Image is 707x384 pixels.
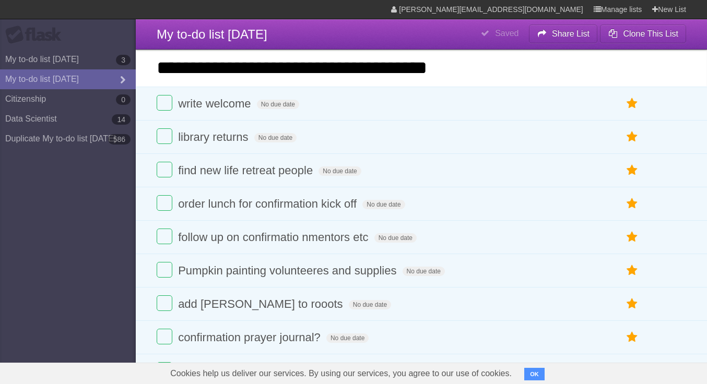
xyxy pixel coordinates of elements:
[116,94,131,105] b: 0
[622,195,642,212] label: Star task
[622,128,642,146] label: Star task
[178,264,399,277] span: Pumpkin painting volunteeres and supplies
[257,100,299,109] span: No due date
[116,55,131,65] b: 3
[326,333,369,343] span: No due date
[622,262,642,279] label: Star task
[178,197,359,210] span: order lunch for confirmation kick off
[157,362,172,378] label: Done
[622,229,642,246] label: Star task
[178,130,251,143] span: library returns
[319,166,361,176] span: No due date
[622,95,642,112] label: Star task
[178,297,345,310] span: add [PERSON_NAME] to rooots
[552,29,590,38] b: Share List
[529,25,598,43] button: Share List
[622,295,642,313] label: Star task
[157,329,172,344] label: Done
[349,300,391,309] span: No due date
[108,134,131,145] b: 586
[157,262,172,278] label: Done
[524,368,545,380] button: OK
[374,233,417,243] span: No due date
[600,25,686,43] button: Clone This List
[178,97,253,110] span: write welcome
[157,95,172,111] label: Done
[254,133,297,142] span: No due date
[623,29,678,38] b: Clone This List
[622,329,642,346] label: Star task
[157,195,172,211] label: Done
[112,114,131,125] b: 14
[5,26,68,44] div: Flask
[178,231,371,244] span: follow up on confirmatio nmentors etc
[362,200,405,209] span: No due date
[157,128,172,144] label: Done
[157,295,172,311] label: Done
[495,29,519,38] b: Saved
[178,331,323,344] span: confirmation prayer journal?
[157,162,172,177] label: Done
[157,27,267,41] span: My to-do list [DATE]
[403,267,445,276] span: No due date
[622,162,642,179] label: Star task
[157,229,172,244] label: Done
[178,164,315,177] span: find new life retreat people
[160,363,522,384] span: Cookies help us deliver our services. By using our services, you agree to our use of cookies.
[622,362,642,379] label: Star task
